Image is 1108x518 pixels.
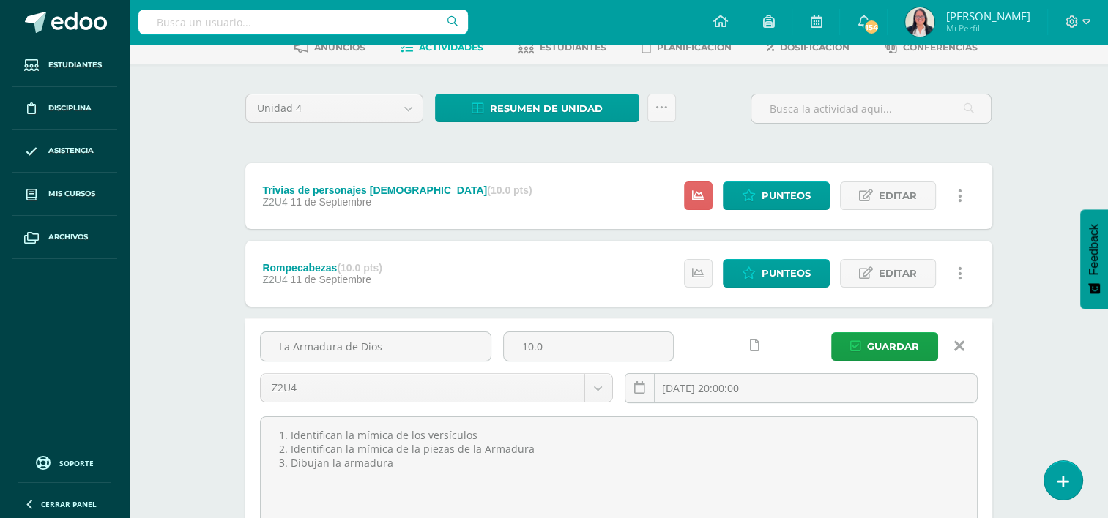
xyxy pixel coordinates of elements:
[1087,224,1101,275] span: Feedback
[419,42,483,53] span: Actividades
[504,332,673,361] input: Puntos máximos
[48,59,102,71] span: Estudiantes
[257,94,384,122] span: Unidad 4
[723,259,830,288] a: Punteos
[262,196,287,208] span: Z2U4
[48,145,94,157] span: Asistencia
[12,87,117,130] a: Disciplina
[246,94,423,122] a: Unidad 4
[885,36,978,59] a: Conferencias
[767,36,849,59] a: Dosificación
[642,36,732,59] a: Planificación
[490,95,603,122] span: Resumen de unidad
[261,374,612,402] a: Z2U4
[12,216,117,259] a: Archivos
[48,102,92,114] span: Disciplina
[723,181,830,210] a: Punteos
[867,333,919,360] span: Guardar
[48,231,88,243] span: Archivos
[272,374,573,402] span: Z2U4
[863,19,880,35] span: 154
[291,274,372,285] span: 11 de Septiembre
[262,184,532,196] div: Trivias de personajes [DEMOGRAPHIC_DATA]
[262,262,382,274] div: Rompecabezas
[657,42,732,53] span: Planificación
[625,374,977,402] input: Fecha de entrega
[401,36,483,59] a: Actividades
[435,94,639,122] a: Resumen de unidad
[780,42,849,53] span: Dosificación
[12,44,117,87] a: Estudiantes
[12,173,117,216] a: Mis cursos
[879,260,917,287] span: Editar
[337,262,382,274] strong: (10.0 pts)
[261,332,491,361] input: Título
[945,22,1030,34] span: Mi Perfil
[762,260,811,287] span: Punteos
[314,42,365,53] span: Anuncios
[518,36,606,59] a: Estudiantes
[879,182,917,209] span: Editar
[291,196,372,208] span: 11 de Septiembre
[48,188,95,200] span: Mis cursos
[138,10,468,34] input: Busca un usuario...
[903,42,978,53] span: Conferencias
[59,458,94,468] span: Soporte
[751,94,991,123] input: Busca la actividad aquí...
[18,452,111,472] a: Soporte
[945,9,1030,23] span: [PERSON_NAME]
[294,36,365,59] a: Anuncios
[905,7,934,37] img: 574b1d17f96b15b40b404c5a41603441.png
[487,184,532,196] strong: (10.0 pts)
[831,332,938,361] button: Guardar
[262,274,287,285] span: Z2U4
[1080,209,1108,309] button: Feedback - Mostrar encuesta
[41,499,97,509] span: Cerrar panel
[540,42,606,53] span: Estudiantes
[12,130,117,173] a: Asistencia
[762,182,811,209] span: Punteos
